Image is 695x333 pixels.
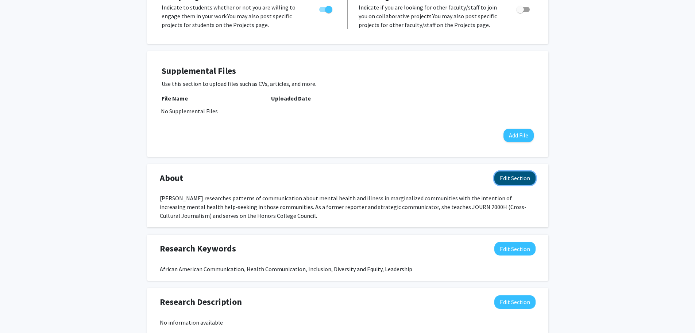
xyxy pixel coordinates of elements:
[271,95,311,102] b: Uploaded Date
[494,295,536,309] button: Edit Research Description
[162,79,534,88] p: Use this section to upload files such as CVs, articles, and more.
[494,242,536,256] button: Edit Research Keywords
[5,300,31,328] iframe: Chat
[514,3,534,14] div: Toggle
[359,3,503,29] p: Indicate if you are looking for other faculty/staff to join you on collaborative projects. You ma...
[316,3,336,14] div: Toggle
[161,107,534,116] div: No Supplemental Files
[162,95,188,102] b: File Name
[160,171,183,185] span: About
[160,242,236,255] span: Research Keywords
[160,194,536,220] div: [PERSON_NAME] researches patterns of communication about mental health and illness in marginalize...
[494,171,536,185] button: Edit About
[162,3,305,29] p: Indicate to students whether or not you are willing to engage them in your work. You may also pos...
[160,265,536,273] div: African American Communication, Health Communication, Inclusion, Diversity and Equity, Leadership
[160,295,242,309] span: Research Description
[503,129,534,142] button: Add File
[160,318,536,327] div: No information available
[162,66,534,76] h4: Supplemental Files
